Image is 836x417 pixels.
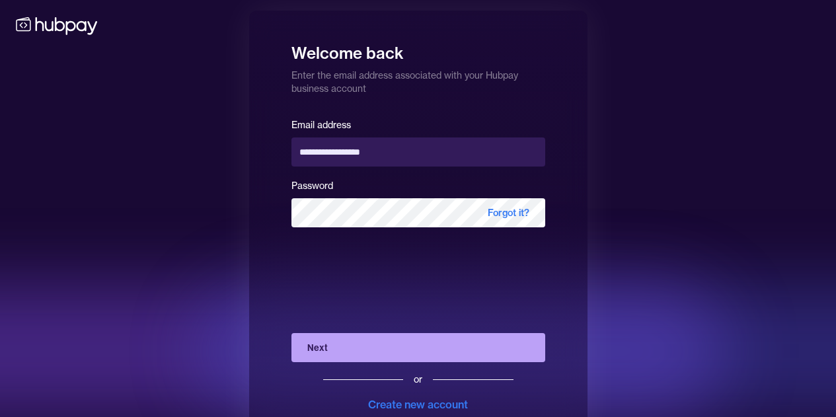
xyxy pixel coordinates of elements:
[414,373,422,386] div: or
[291,34,545,63] h1: Welcome back
[291,63,545,95] p: Enter the email address associated with your Hubpay business account
[291,333,545,362] button: Next
[368,397,468,412] div: Create new account
[291,119,351,131] label: Email address
[472,198,545,227] span: Forgot it?
[291,180,333,192] label: Password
